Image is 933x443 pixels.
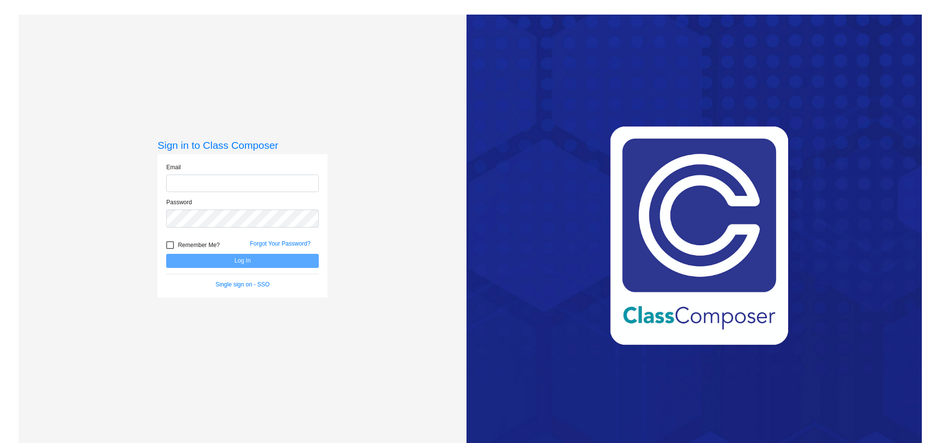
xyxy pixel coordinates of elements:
[166,163,181,172] label: Email
[216,281,270,288] a: Single sign on - SSO
[166,254,319,268] button: Log In
[166,198,192,207] label: Password
[250,240,311,247] a: Forgot Your Password?
[178,239,220,251] span: Remember Me?
[157,139,328,151] h3: Sign in to Class Composer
